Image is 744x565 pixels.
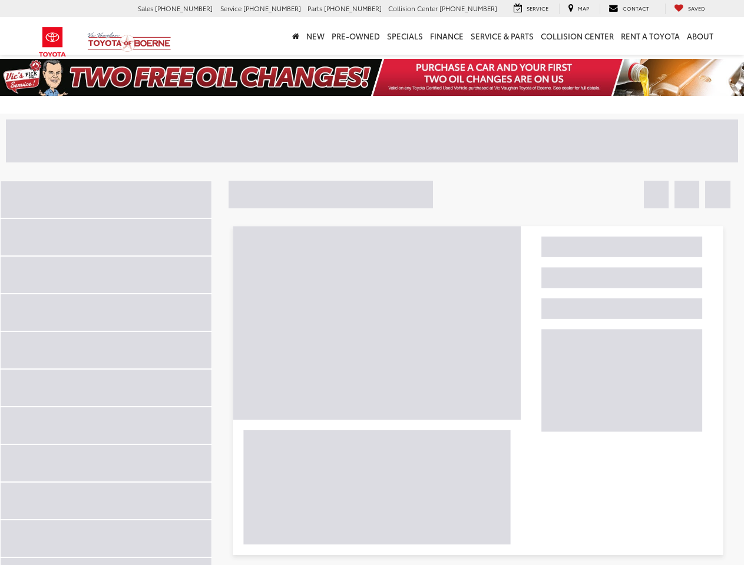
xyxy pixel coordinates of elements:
[617,17,683,55] a: Rent a Toyota
[537,17,617,55] a: Collision Center
[138,4,153,13] span: Sales
[527,4,548,12] span: Service
[688,4,705,12] span: Saved
[307,4,322,13] span: Parts
[665,4,714,14] a: My Saved Vehicles
[303,17,328,55] a: New
[439,4,497,13] span: [PHONE_NUMBER]
[155,4,213,13] span: [PHONE_NUMBER]
[324,4,382,13] span: [PHONE_NUMBER]
[220,4,242,13] span: Service
[383,17,426,55] a: Specials
[467,17,537,55] a: Service & Parts: Opens in a new tab
[328,17,383,55] a: Pre-Owned
[289,17,303,55] a: Home
[426,17,467,55] a: Finance
[559,4,598,14] a: Map
[243,4,301,13] span: [PHONE_NUMBER]
[388,4,438,13] span: Collision Center
[623,4,649,12] span: Contact
[600,4,658,14] a: Contact
[505,4,557,14] a: Service
[578,4,589,12] span: Map
[87,32,171,52] img: Vic Vaughan Toyota of Boerne
[683,17,717,55] a: About
[31,23,75,61] img: Toyota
